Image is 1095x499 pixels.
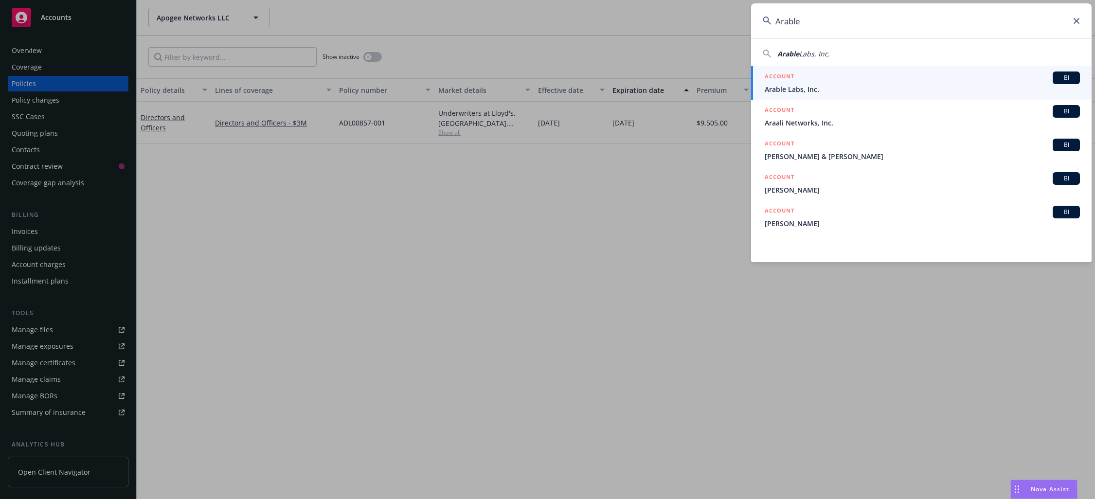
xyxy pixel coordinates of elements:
[765,71,794,83] h5: ACCOUNT
[751,200,1092,234] a: ACCOUNTBI[PERSON_NAME]
[765,139,794,150] h5: ACCOUNT
[1010,480,1077,499] button: Nova Assist
[751,100,1092,133] a: ACCOUNTBIAraali Networks, Inc.
[1057,107,1076,116] span: BI
[765,206,794,217] h5: ACCOUNT
[1057,208,1076,216] span: BI
[765,151,1080,161] span: [PERSON_NAME] & [PERSON_NAME]
[751,167,1092,200] a: ACCOUNTBI[PERSON_NAME]
[765,218,1080,229] span: [PERSON_NAME]
[1011,480,1023,499] div: Drag to move
[751,133,1092,167] a: ACCOUNTBI[PERSON_NAME] & [PERSON_NAME]
[1057,174,1076,183] span: BI
[1057,141,1076,149] span: BI
[777,49,799,58] span: Arable
[751,3,1092,38] input: Search...
[1031,485,1069,493] span: Nova Assist
[765,185,1080,195] span: [PERSON_NAME]
[765,118,1080,128] span: Araali Networks, Inc.
[765,172,794,184] h5: ACCOUNT
[765,84,1080,94] span: Arable Labs, Inc.
[799,49,830,58] span: Labs, Inc.
[765,105,794,117] h5: ACCOUNT
[751,66,1092,100] a: ACCOUNTBIArable Labs, Inc.
[1057,73,1076,82] span: BI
